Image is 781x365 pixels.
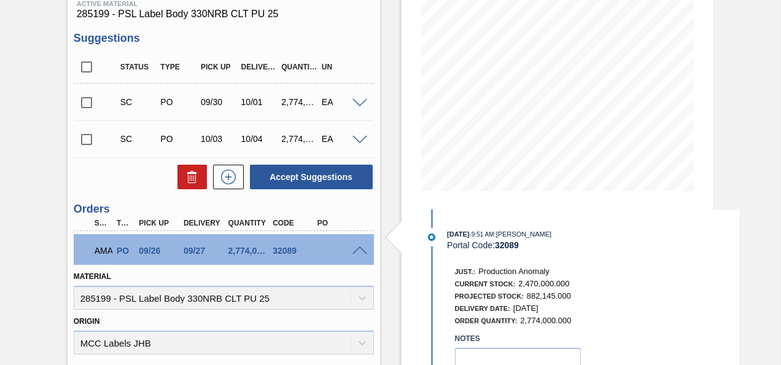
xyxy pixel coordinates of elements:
span: 2,774,000.000 [520,316,571,325]
div: 2,774,000.000 [278,134,321,144]
div: Type [114,219,134,227]
span: Projected Stock: [455,292,524,300]
div: 10/01/2025 [238,97,281,107]
span: [DATE] [447,230,469,238]
span: 285199 - PSL Label Body 330NRB CLT PU 25 [77,9,371,20]
div: Purchase order [157,97,200,107]
span: 882,145.000 [527,291,571,300]
span: 2,470,000.000 [518,279,569,288]
h3: Orders [74,203,374,216]
span: - 9:51 AM [470,231,494,238]
div: 2,774,000.000 [225,246,273,256]
label: Notes [455,330,581,348]
div: Suggestion Created [117,97,160,107]
span: Current Stock: [455,280,516,288]
div: 10/04/2025 [238,134,281,144]
span: [DATE] [513,304,538,313]
div: Portal Code: [447,240,739,250]
div: Purchase order [157,134,200,144]
div: 09/27/2025 [181,246,228,256]
button: Accept Suggestions [250,165,373,189]
div: Suggestion Created [117,134,160,144]
div: Pick up [198,63,241,71]
label: Material [74,272,111,281]
span: : [PERSON_NAME] [494,230,552,238]
div: EA [319,134,362,144]
div: Quantity [225,219,273,227]
div: Quantity [278,63,321,71]
div: PO [314,219,362,227]
div: 2,774,000.000 [278,97,321,107]
div: Delete Suggestions [171,165,207,189]
div: Pick up [136,219,184,227]
div: Purchase order [114,246,134,256]
span: Order Quantity: [455,317,518,324]
div: Step [91,219,112,227]
div: 09/26/2025 [136,246,184,256]
div: EA [319,97,362,107]
div: 10/03/2025 [198,134,241,144]
div: New suggestion [207,165,244,189]
img: atual [428,234,435,241]
div: Delivery [238,63,281,71]
div: Code [270,219,317,227]
span: Production Anomaly [478,267,550,276]
div: 32089 [270,246,317,256]
div: Accept Suggestions [244,163,374,190]
p: AMA [95,246,109,256]
span: Delivery Date: [455,305,510,312]
div: 09/30/2025 [198,97,241,107]
strong: 32089 [495,240,519,250]
label: Origin [74,317,100,326]
div: Type [157,63,200,71]
span: Just.: [455,268,476,275]
h3: Suggestions [74,32,374,45]
div: Delivery [181,219,228,227]
div: Awaiting Manager Approval [91,237,112,264]
div: UN [319,63,362,71]
div: Status [117,63,160,71]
